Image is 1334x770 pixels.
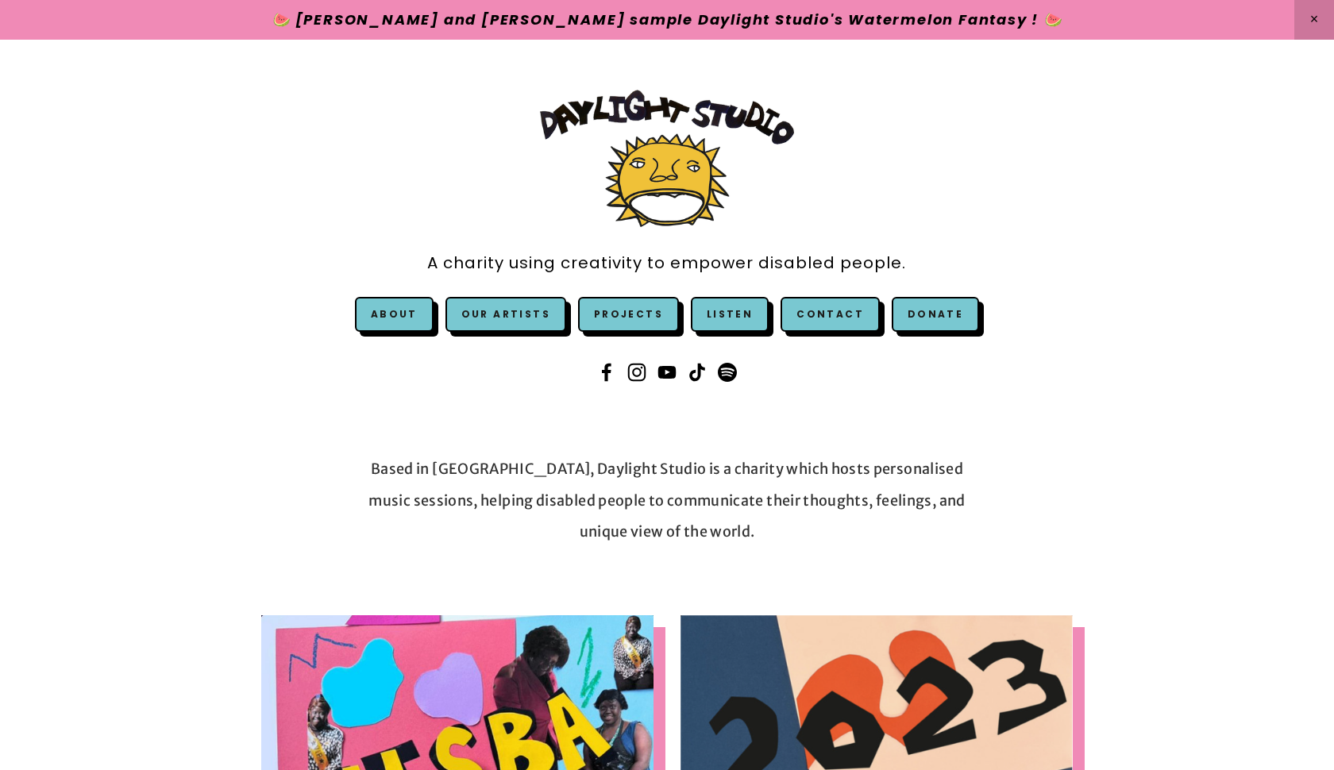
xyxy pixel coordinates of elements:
[371,307,418,321] a: About
[781,297,880,332] a: Contact
[578,297,679,332] a: Projects
[540,90,794,227] img: Daylight Studio
[707,307,753,321] a: Listen
[427,245,906,281] a: A charity using creativity to empower disabled people.
[445,297,566,332] a: Our Artists
[366,453,968,548] p: Based in [GEOGRAPHIC_DATA], Daylight Studio is a charity which hosts personalised music sessions,...
[892,297,979,332] a: Donate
